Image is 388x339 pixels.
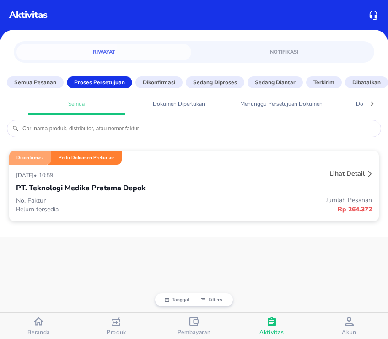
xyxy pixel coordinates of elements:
[74,78,125,86] p: Proses Persetujuan
[342,328,356,336] span: Akun
[233,96,330,112] a: Menunggu Persetujuan Dokumen
[78,313,156,339] button: Produk
[22,48,186,56] span: Riwayat
[238,100,324,108] span: Menunggu Persetujuan Dokumen
[233,313,311,339] button: Aktivitas
[135,76,183,88] button: Dikonfirmasi
[16,183,145,194] p: PT. Teknologi Medika Pratama Depok
[352,78,381,86] p: Dibatalkan
[39,172,55,179] p: 10:59
[306,76,342,88] button: Terkirim
[59,155,114,161] p: Perlu Dokumen Prekursor
[345,76,388,88] button: Dibatalkan
[130,96,227,112] a: Dokumen Diperlukan
[178,328,211,336] span: Pembayaran
[197,44,372,60] a: Notifikasi
[160,297,194,302] button: Tanggal
[16,196,194,205] p: No. Faktur
[202,48,366,56] span: Notifikasi
[193,78,237,86] p: Sedang diproses
[67,76,132,88] button: Proses Persetujuan
[27,328,50,336] span: Beranda
[28,96,125,112] a: Semua
[14,41,374,60] div: simple tabs
[16,44,191,60] a: Riwayat
[143,78,175,86] p: Dikonfirmasi
[16,172,39,179] p: [DATE] •
[194,204,372,214] p: Rp 264.372
[194,297,228,302] button: Filters
[194,196,372,204] p: Jumlah Pesanan
[186,76,244,88] button: Sedang diproses
[7,76,64,88] button: Semua Pesanan
[16,155,44,161] p: Dikonfirmasi
[255,78,296,86] p: Sedang diantar
[22,125,376,132] input: Cari nama produk, distributor, atau nomor faktur
[313,78,334,86] p: Terkirim
[14,78,56,86] p: Semua Pesanan
[16,205,194,214] p: Belum tersedia
[155,313,233,339] button: Pembayaran
[329,169,365,178] p: Lihat detail
[259,328,284,336] span: Aktivitas
[136,100,222,108] span: Dokumen Diperlukan
[310,313,388,339] button: Akun
[107,328,126,336] span: Produk
[9,8,48,22] p: Aktivitas
[248,76,303,88] button: Sedang diantar
[33,100,119,108] span: Semua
